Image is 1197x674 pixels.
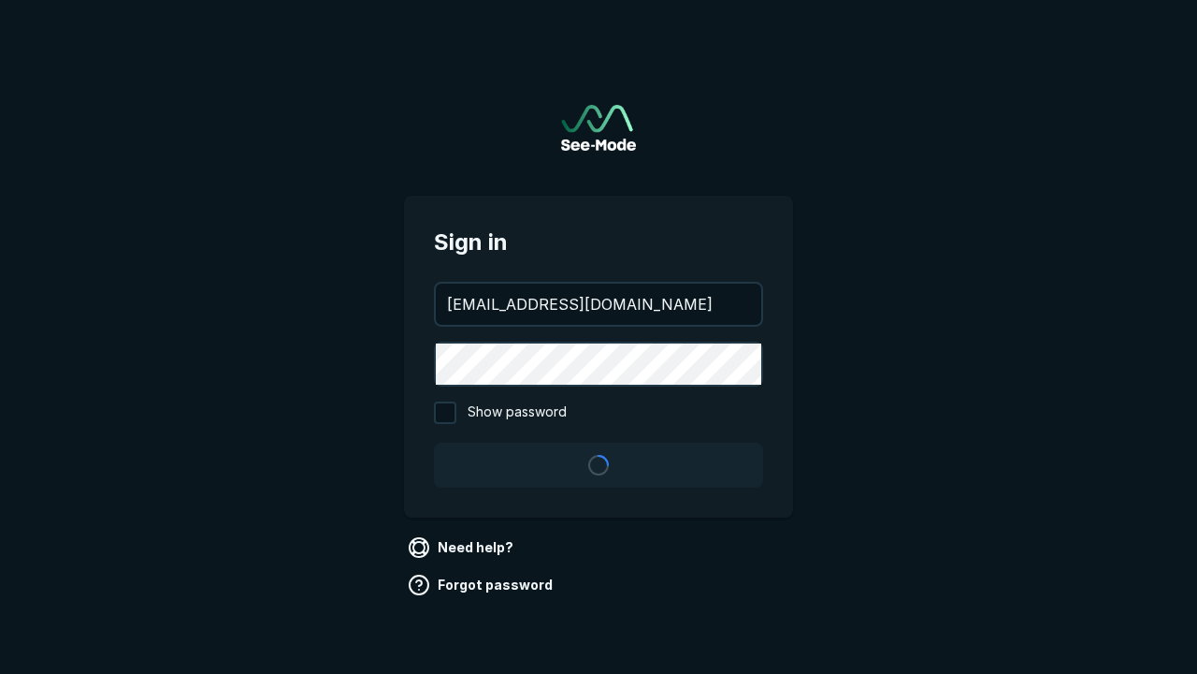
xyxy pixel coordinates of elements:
a: Need help? [404,533,521,563]
img: See-Mode Logo [561,105,636,151]
input: your@email.com [436,284,761,325]
span: Show password [468,402,567,424]
span: Sign in [434,226,763,259]
a: Go to sign in [561,105,636,151]
a: Forgot password [404,570,560,600]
